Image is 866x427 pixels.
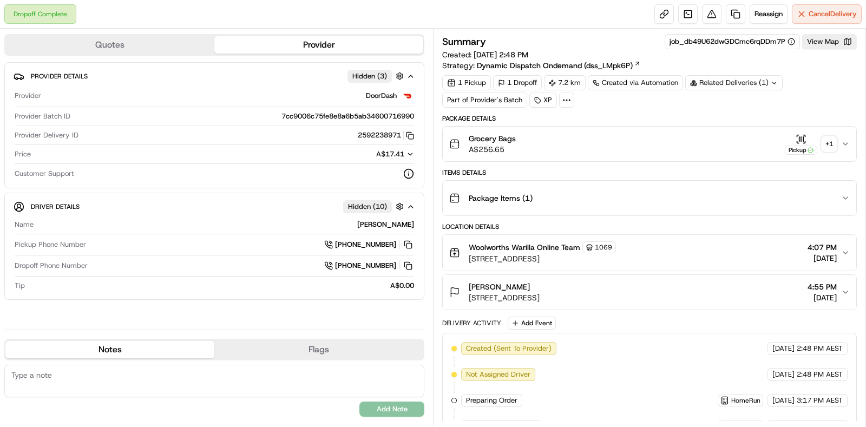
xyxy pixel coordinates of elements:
[670,37,795,47] button: job_db49U62dwGDCmc6rqDDm7P
[15,261,88,271] span: Dropoff Phone Number
[772,396,795,405] span: [DATE]
[14,67,415,85] button: Provider DetailsHidden (3)
[474,50,528,60] span: [DATE] 2:48 PM
[335,240,396,249] span: [PHONE_NUMBER]
[755,9,783,19] span: Reassign
[785,146,817,155] div: Pickup
[15,149,31,159] span: Price
[347,69,406,83] button: Hidden (3)
[443,127,856,161] button: Grocery BagsA$256.65Pickup+1
[443,235,856,271] button: Woolworths Warilla Online Team1069[STREET_ADDRESS]4:07 PM[DATE]
[477,60,633,71] span: Dynamic Dispatch Ondemand (dss_LMpk6P)
[348,202,387,212] span: Hidden ( 10 )
[469,292,540,303] span: [STREET_ADDRESS]
[442,37,486,47] h3: Summary
[15,111,70,121] span: Provider Batch ID
[281,111,414,121] span: 7cc9006c75fe8e8a6b5ab34600716990
[29,281,414,291] div: A$0.00
[466,396,517,405] span: Preparing Order
[5,36,214,54] button: Quotes
[808,292,837,303] span: [DATE]
[797,344,843,353] span: 2:48 PM AEST
[5,341,214,358] button: Notes
[466,370,530,379] span: Not Assigned Driver
[15,281,25,291] span: Tip
[366,91,397,101] span: DoorDash
[785,134,837,155] button: Pickup+1
[785,134,817,155] button: Pickup
[15,130,78,140] span: Provider Delivery ID
[529,93,557,108] div: XP
[493,75,542,90] div: 1 Dropoff
[595,243,612,252] span: 1069
[477,60,641,71] a: Dynamic Dispatch Ondemand (dss_LMpk6P)
[469,242,580,253] span: Woolworths Warilla Online Team
[544,75,586,90] div: 7.2 km
[31,72,88,81] span: Provider Details
[443,275,856,310] button: [PERSON_NAME][STREET_ADDRESS]4:55 PM[DATE]
[324,239,414,251] a: [PHONE_NUMBER]
[469,253,616,264] span: [STREET_ADDRESS]
[792,4,862,24] button: CancelDelivery
[685,75,783,90] div: Related Deliveries (1)
[442,49,528,60] span: Created:
[469,281,530,292] span: [PERSON_NAME]
[442,60,641,71] div: Strategy:
[358,130,414,140] button: 2592238971
[442,222,857,231] div: Location Details
[802,34,857,49] button: View Map
[466,344,552,353] span: Created (Sent To Provider)
[808,253,837,264] span: [DATE]
[772,370,795,379] span: [DATE]
[214,341,423,358] button: Flags
[469,133,516,144] span: Grocery Bags
[731,396,760,405] span: HomeRun
[442,114,857,123] div: Package Details
[335,261,396,271] span: [PHONE_NUMBER]
[319,149,414,159] button: A$17.41
[38,220,414,229] div: [PERSON_NAME]
[31,202,80,211] span: Driver Details
[214,36,423,54] button: Provider
[469,144,516,155] span: A$256.65
[352,71,387,81] span: Hidden ( 3 )
[469,193,533,203] span: Package Items ( 1 )
[808,281,837,292] span: 4:55 PM
[750,4,788,24] button: Reassign
[401,89,414,102] img: doordash_logo_v2.png
[442,75,491,90] div: 1 Pickup
[15,169,74,179] span: Customer Support
[797,396,843,405] span: 3:17 PM AEST
[15,220,34,229] span: Name
[808,242,837,253] span: 4:07 PM
[324,260,414,272] a: [PHONE_NUMBER]
[343,200,406,213] button: Hidden (10)
[376,149,404,159] span: A$17.41
[15,91,41,101] span: Provider
[797,370,843,379] span: 2:48 PM AEST
[15,240,86,249] span: Pickup Phone Number
[588,75,683,90] a: Created via Automation
[809,9,857,19] span: Cancel Delivery
[772,344,795,353] span: [DATE]
[14,198,415,215] button: Driver DetailsHidden (10)
[822,136,837,152] div: + 1
[442,168,857,177] div: Items Details
[442,319,501,327] div: Delivery Activity
[508,317,556,330] button: Add Event
[443,181,856,215] button: Package Items (1)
